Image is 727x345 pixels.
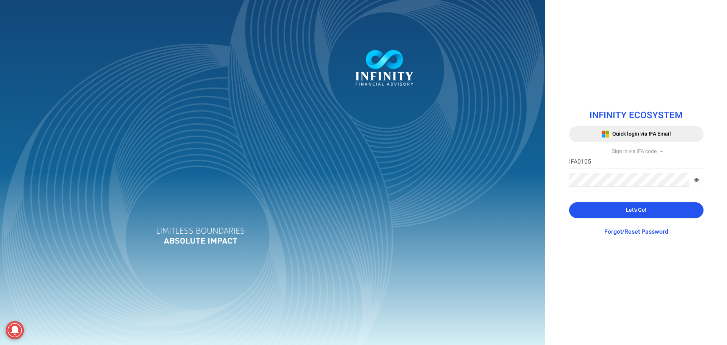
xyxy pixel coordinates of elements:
[569,148,704,155] div: Sign in via IFA code
[626,206,646,214] span: Let's Go!
[569,202,704,218] button: Let's Go!
[612,130,671,138] span: Quick login via IFA Email
[569,155,704,169] input: IFA Code
[612,147,657,155] span: Sign in via IFA code
[569,111,704,120] h1: INFINITY ECOSYSTEM
[604,227,668,236] a: Forgot/Reset Password
[569,126,704,142] button: Quick login via IFA Email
